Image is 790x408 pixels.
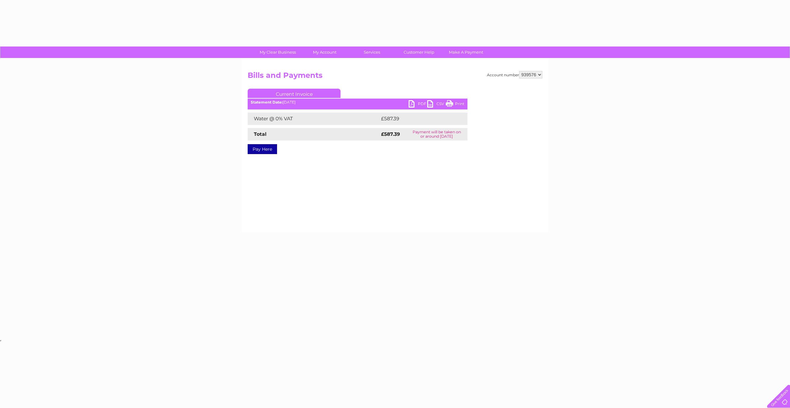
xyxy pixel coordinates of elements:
[252,47,303,58] a: My Clear Business
[427,100,446,109] a: CSV
[251,100,283,104] b: Statement Date:
[248,71,542,83] h2: Bills and Payments
[381,131,400,137] strong: £587.39
[406,128,467,140] td: Payment will be taken on or around [DATE]
[446,100,464,109] a: Print
[409,100,427,109] a: PDF
[380,113,456,125] td: £587.39
[299,47,350,58] a: My Account
[248,144,277,154] a: Pay Here
[441,47,492,58] a: Make A Payment
[248,100,467,104] div: [DATE]
[248,113,380,125] td: Water @ 0% VAT
[393,47,445,58] a: Customer Help
[254,131,267,137] strong: Total
[248,89,341,98] a: Current Invoice
[346,47,397,58] a: Services
[487,71,542,78] div: Account number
